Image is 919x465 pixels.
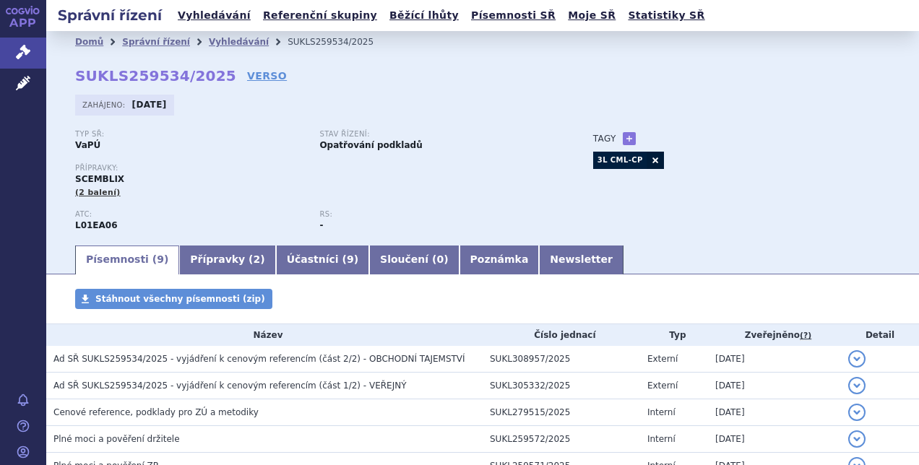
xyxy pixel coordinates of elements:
[593,152,647,169] a: 3L CML-CP
[276,245,369,274] a: Účastníci (9)
[132,100,167,110] strong: [DATE]
[75,210,305,219] p: ATC:
[624,6,709,25] a: Statistiky SŘ
[75,67,236,84] strong: SUKLS259534/2025
[288,31,392,53] li: SUKLS259534/2025
[53,354,465,364] span: Ad SŘ SUKLS259534/2025 - vyjádření k cenovým referencím (část 2/2) - OBCHODNÍ TAJEMSTVÍ
[800,331,811,341] abbr: (?)
[708,399,841,426] td: [DATE]
[640,324,708,346] th: Typ
[46,324,483,346] th: Název
[95,294,265,304] span: Stáhnout všechny písemnosti (zip)
[459,245,540,274] a: Poznámka
[347,253,354,265] span: 9
[75,140,100,150] strong: VaPÚ
[436,253,444,265] span: 0
[708,324,841,346] th: Zveřejněno
[122,37,190,47] a: Správní řízení
[647,354,678,364] span: Externí
[623,132,636,145] a: +
[841,324,919,346] th: Detail
[75,289,272,309] a: Stáhnout všechny písemnosti (zip)
[708,346,841,373] td: [DATE]
[75,37,103,47] a: Domů
[369,245,459,274] a: Sloučení (0)
[319,130,549,139] p: Stav řízení:
[848,350,866,368] button: detail
[385,6,463,25] a: Běžící lhůty
[539,245,624,274] a: Newsletter
[319,220,323,230] strong: -
[75,220,118,230] strong: ASCIMINIB
[75,174,124,184] span: SCEMBLIX
[467,6,560,25] a: Písemnosti SŘ
[483,399,640,426] td: SUKL279515/2025
[647,381,678,391] span: Externí
[483,324,640,346] th: Číslo jednací
[82,99,128,110] span: Zahájeno:
[75,130,305,139] p: Typ SŘ:
[564,6,620,25] a: Moje SŘ
[647,434,676,444] span: Interní
[848,377,866,394] button: detail
[254,253,261,265] span: 2
[708,426,841,453] td: [DATE]
[157,253,164,265] span: 9
[75,164,564,173] p: Přípravky:
[848,430,866,448] button: detail
[319,140,422,150] strong: Opatřování podkladů
[647,407,676,417] span: Interní
[848,404,866,421] button: detail
[483,426,640,453] td: SUKL259572/2025
[247,69,287,83] a: VERSO
[46,5,173,25] h2: Správní řízení
[483,373,640,399] td: SUKL305332/2025
[75,245,179,274] a: Písemnosti (9)
[53,381,407,391] span: Ad SŘ SUKLS259534/2025 - vyjádření k cenovým referencím (část 1/2) - VEŘEJNÝ
[483,346,640,373] td: SUKL308957/2025
[179,245,275,274] a: Přípravky (2)
[259,6,381,25] a: Referenční skupiny
[708,373,841,399] td: [DATE]
[53,434,180,444] span: Plné moci a pověření držitele
[75,188,121,197] span: (2 balení)
[319,210,549,219] p: RS:
[209,37,269,47] a: Vyhledávání
[173,6,255,25] a: Vyhledávání
[593,130,616,147] h3: Tagy
[53,407,259,417] span: Cenové reference, podklady pro ZÚ a metodiky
